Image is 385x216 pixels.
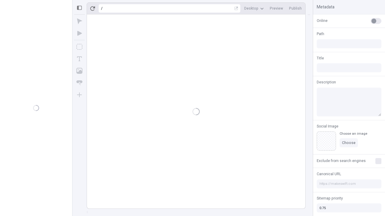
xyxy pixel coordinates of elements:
[267,4,285,13] button: Preview
[340,131,367,136] div: Choose an image
[317,158,366,163] span: Exclude from search engines
[242,4,266,13] button: Desktop
[317,171,341,177] span: Canonical URL
[340,138,358,147] button: Choose
[270,6,283,11] span: Preview
[244,6,258,11] span: Desktop
[287,4,304,13] button: Publish
[74,53,85,64] button: Text
[342,140,356,145] span: Choose
[289,6,302,11] span: Publish
[317,55,324,61] span: Title
[317,179,381,188] input: https://makeswift.com
[101,6,103,11] div: /
[317,18,328,23] span: Online
[317,79,336,85] span: Description
[74,41,85,52] button: Box
[317,196,343,201] span: Sitemap priority
[317,124,338,129] span: Social Image
[74,77,85,88] button: Button
[74,65,85,76] button: Image
[317,31,324,37] span: Path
